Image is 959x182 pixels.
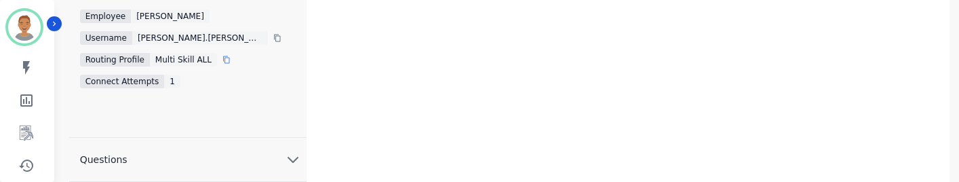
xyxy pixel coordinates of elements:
[285,151,301,168] svg: chevron down
[8,11,41,43] img: Bordered avatar
[132,31,268,45] div: [PERSON_NAME].[PERSON_NAME]@eccogroupusa.comc3189c5b-232e-11ed-8006-800c584eb7f3
[150,53,217,67] div: Multi Skill ALL
[131,10,210,23] div: [PERSON_NAME]
[80,53,150,67] div: Routing Profile
[69,138,307,182] button: Questions chevron down
[80,10,131,23] div: Employee
[164,75,180,88] div: 1
[69,153,138,166] span: Questions
[80,75,165,88] div: Connect Attempts
[80,31,132,45] div: Username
